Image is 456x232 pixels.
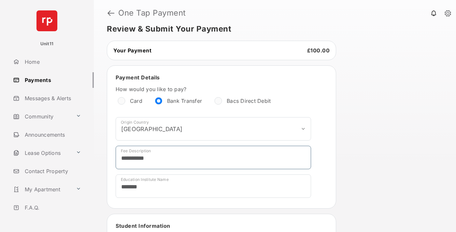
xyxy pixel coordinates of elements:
img: svg+xml;base64,PHN2ZyB4bWxucz0iaHR0cDovL3d3dy53My5vcmcvMjAwMC9zdmciIHdpZHRoPSI2NCIgaGVpZ2h0PSI2NC... [36,10,57,31]
a: F.A.Q. [10,200,94,215]
a: Announcements [10,127,94,143]
span: Student Information [116,223,170,229]
label: Card [130,98,142,104]
span: £100.00 [307,47,330,54]
a: Community [10,109,73,124]
a: Contact Property [10,163,94,179]
span: Your Payment [113,47,151,54]
a: My Apartment [10,182,73,197]
a: Home [10,54,94,70]
p: Unit11 [40,41,54,47]
h5: Review & Submit Your Payment [107,25,438,33]
label: Bacs Direct Debit [227,98,271,104]
span: Payment Details [116,74,160,81]
a: Messages & Alerts [10,90,94,106]
a: Payments [10,72,94,88]
label: How would you like to pay? [116,86,311,92]
label: Bank Transfer [167,98,202,104]
strong: One Tap Payment [118,9,186,17]
a: Lease Options [10,145,73,161]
